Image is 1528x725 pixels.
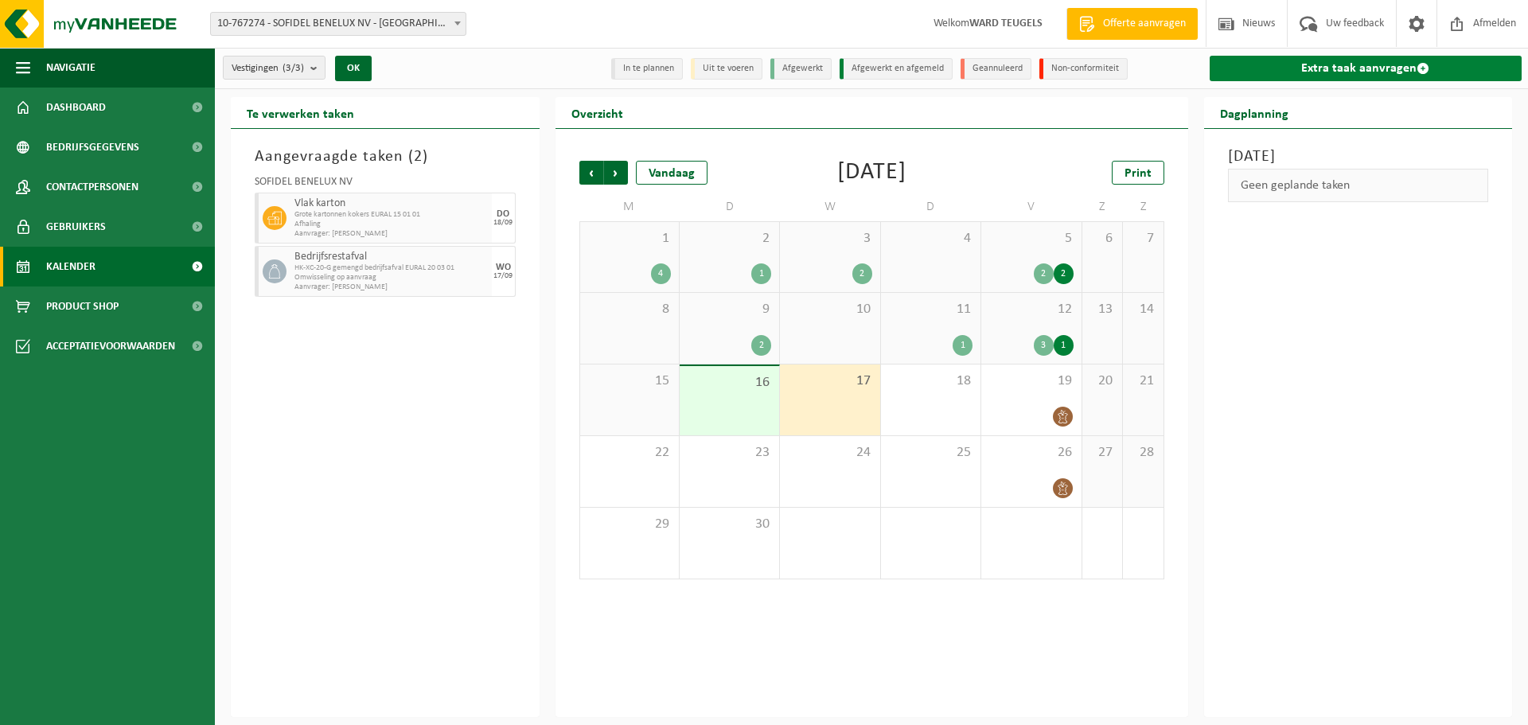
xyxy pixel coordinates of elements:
div: 18/09 [493,219,513,227]
span: 3 [788,230,871,248]
button: Vestigingen(3/3) [223,56,325,80]
span: Afhaling [294,220,488,229]
div: 1 [953,335,973,356]
span: Kalender [46,247,95,286]
a: Offerte aanvragen [1066,8,1198,40]
div: 1 [1054,335,1074,356]
td: Z [1082,193,1123,221]
span: 15 [588,372,671,390]
span: Navigatie [46,48,95,88]
span: 6 [1090,230,1114,248]
span: 30 [688,516,771,533]
span: Gebruikers [46,207,106,247]
li: In te plannen [611,58,683,80]
span: 23 [688,444,771,462]
span: 4 [889,230,973,248]
span: 28 [1131,444,1155,462]
span: Contactpersonen [46,167,138,207]
span: Grote kartonnen kokers EURAL 15 01 01 [294,210,488,220]
div: [DATE] [837,161,906,185]
span: 29 [588,516,671,533]
count: (3/3) [283,63,304,73]
td: D [881,193,981,221]
span: 24 [788,444,871,462]
td: M [579,193,680,221]
button: OK [335,56,372,81]
span: 5 [989,230,1073,248]
span: 25 [889,444,973,462]
strong: WARD TEUGELS [969,18,1043,29]
span: 10-767274 - SOFIDEL BENELUX NV - DUFFEL [210,12,466,36]
span: HK-XC-20-G gemengd bedrijfsafval EURAL 20 03 01 [294,263,488,273]
li: Non-conformiteit [1039,58,1128,80]
td: D [680,193,780,221]
span: 8 [588,301,671,318]
td: Z [1123,193,1164,221]
span: 26 [989,444,1073,462]
span: 19 [989,372,1073,390]
div: 2 [852,263,872,284]
div: 17/09 [493,272,513,280]
span: 17 [788,372,871,390]
li: Afgewerkt en afgemeld [840,58,953,80]
span: 22 [588,444,671,462]
span: 27 [1090,444,1114,462]
li: Geannuleerd [961,58,1031,80]
span: 9 [688,301,771,318]
div: 1 [751,263,771,284]
td: V [981,193,1082,221]
div: 2 [1034,263,1054,284]
h3: [DATE] [1228,145,1489,169]
a: Print [1112,161,1164,185]
li: Afgewerkt [770,58,832,80]
span: Vlak karton [294,197,488,210]
span: 12 [989,301,1073,318]
td: W [780,193,880,221]
span: Dashboard [46,88,106,127]
span: 20 [1090,372,1114,390]
span: 2 [414,149,423,165]
span: 21 [1131,372,1155,390]
div: DO [497,209,509,219]
span: Offerte aanvragen [1099,16,1190,32]
div: 2 [1054,263,1074,284]
span: 10-767274 - SOFIDEL BENELUX NV - DUFFEL [211,13,466,35]
div: Vandaag [636,161,707,185]
li: Uit te voeren [691,58,762,80]
h2: Overzicht [555,97,639,128]
span: Bedrijfsgegevens [46,127,139,167]
h2: Te verwerken taken [231,97,370,128]
div: 4 [651,263,671,284]
span: Acceptatievoorwaarden [46,326,175,366]
h2: Dagplanning [1204,97,1304,128]
a: Extra taak aanvragen [1210,56,1522,81]
span: 14 [1131,301,1155,318]
span: 7 [1131,230,1155,248]
span: 13 [1090,301,1114,318]
span: 2 [688,230,771,248]
span: Omwisseling op aanvraag [294,273,488,283]
div: Geen geplande taken [1228,169,1489,202]
div: 2 [751,335,771,356]
span: Product Shop [46,286,119,326]
span: 16 [688,374,771,392]
span: Print [1125,167,1152,180]
span: Vestigingen [232,57,304,80]
span: Volgende [604,161,628,185]
h3: Aangevraagde taken ( ) [255,145,516,169]
span: 11 [889,301,973,318]
div: WO [496,263,511,272]
span: 1 [588,230,671,248]
div: 3 [1034,335,1054,356]
span: Aanvrager: [PERSON_NAME] [294,229,488,239]
span: Vorige [579,161,603,185]
div: SOFIDEL BENELUX NV [255,177,516,193]
span: Bedrijfsrestafval [294,251,488,263]
span: Aanvrager: [PERSON_NAME] [294,283,488,292]
span: 18 [889,372,973,390]
span: 10 [788,301,871,318]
